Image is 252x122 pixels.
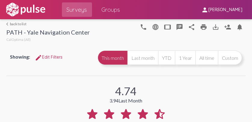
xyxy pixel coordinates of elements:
button: Share [186,21,198,33]
a: back to list [6,22,90,26]
a: Surveys [62,2,92,17]
button: This month [98,50,128,65]
button: language [137,21,149,33]
mat-icon: tablet [164,23,171,31]
span: Groups [102,4,120,15]
button: Custom [218,50,242,65]
span: [PERSON_NAME] [208,7,242,13]
span: CalOptima (All) [6,37,31,42]
button: language [149,21,161,33]
mat-icon: language [152,23,159,31]
mat-icon: Download [212,23,219,31]
div: 4.74 [115,84,137,98]
button: YTD [158,50,175,65]
mat-icon: Edit Filters [35,54,42,61]
a: print [198,21,210,33]
button: All time [195,50,218,65]
button: Edit FiltersEdit Filters [30,52,67,63]
img: white-logo.svg [5,2,46,17]
button: 1 Year [175,50,195,65]
span: Edit Filters [35,54,63,60]
button: speaker_notes [174,21,186,33]
button: Download [210,21,222,33]
a: Groups [97,2,125,17]
span: Surveys [67,4,87,15]
button: Person [222,21,234,33]
span: Last Month [119,98,143,103]
div: PATH - Yale Navigation Center [6,29,90,37]
button: [PERSON_NAME] [196,4,247,15]
mat-icon: print [200,23,207,31]
div: 3.94 [110,98,143,103]
mat-icon: speaker_notes [176,23,183,31]
button: tablet [161,21,174,33]
mat-icon: person [201,6,208,14]
mat-icon: Share [188,23,195,31]
mat-icon: language [140,23,147,31]
mat-icon: Person [224,23,231,31]
button: Last month [128,50,158,65]
span: Showing: [10,54,30,59]
mat-icon: Bell [236,23,243,31]
mat-icon: arrow_back_ios [6,22,10,26]
button: Bell [234,21,246,33]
